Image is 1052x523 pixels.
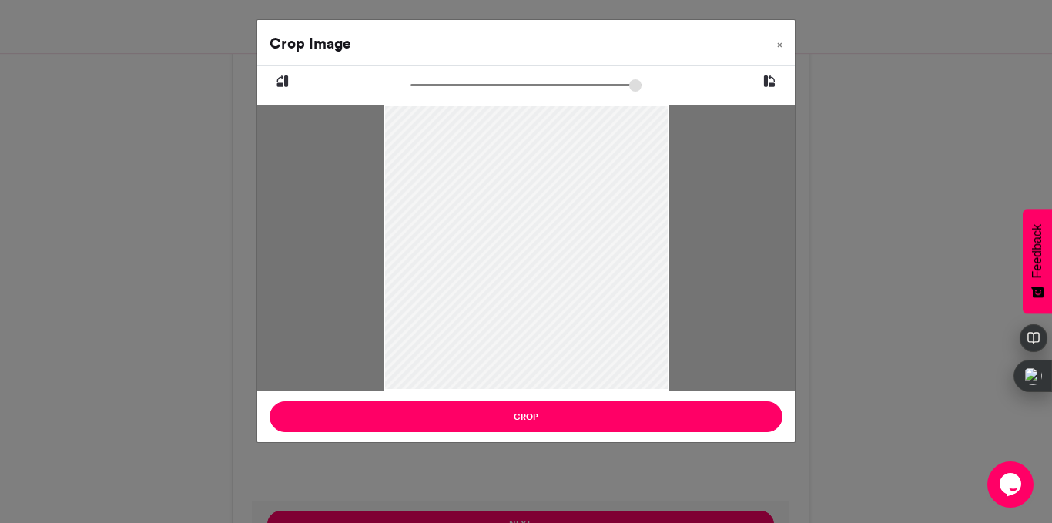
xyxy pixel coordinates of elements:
[1023,209,1052,313] button: Feedback - Show survey
[765,20,795,63] button: Close
[1030,224,1044,278] span: Feedback
[270,401,782,432] button: Crop
[987,461,1037,508] iframe: chat widget
[270,32,351,55] h4: Crop Image
[777,40,782,49] span: ×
